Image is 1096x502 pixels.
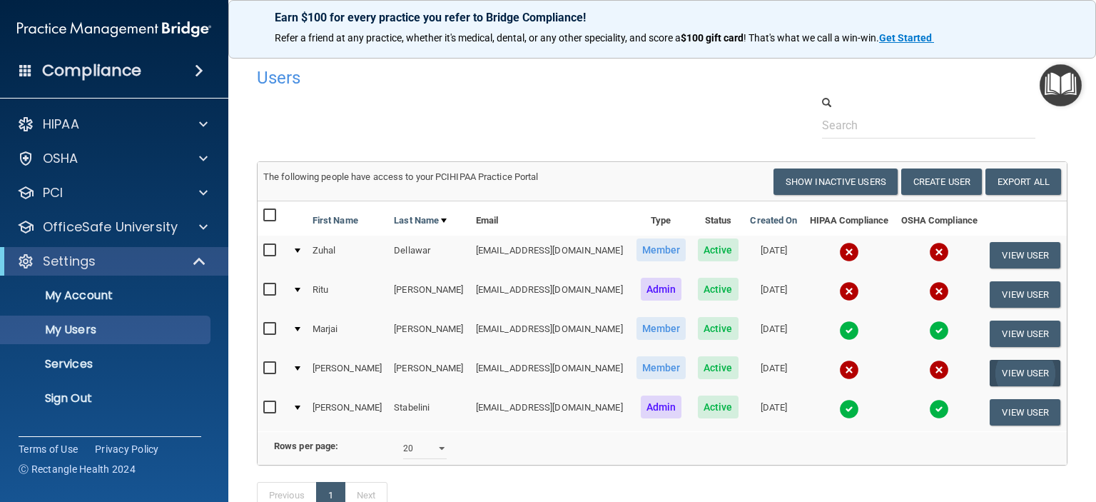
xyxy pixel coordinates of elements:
[641,396,682,418] span: Admin
[839,321,859,341] img: tick.e7d51cea.svg
[43,184,63,201] p: PCI
[839,399,859,419] img: tick.e7d51cea.svg
[750,212,797,229] a: Created On
[470,201,630,236] th: Email
[990,360,1060,386] button: View User
[17,253,207,270] a: Settings
[773,169,898,195] button: Show Inactive Users
[929,399,949,419] img: tick.e7d51cea.svg
[698,278,739,301] span: Active
[17,219,208,236] a: OfficeSafe University
[42,61,141,81] h4: Compliance
[17,150,208,167] a: OSHA
[394,212,447,229] a: Last Name
[698,239,739,261] span: Active
[879,32,934,44] a: Get Started
[822,112,1035,139] input: Search
[388,353,470,393] td: [PERSON_NAME]
[307,314,389,353] td: Marjai
[307,275,389,314] td: Ritu
[692,201,744,236] th: Status
[839,242,859,262] img: cross.ca9f0e7f.svg
[275,32,681,44] span: Refer a friend at any practice, whether it's medical, dental, or any other speciality, and score a
[681,32,744,44] strong: $100 gift card
[313,212,358,229] a: First Name
[470,314,630,353] td: [EMAIL_ADDRESS][DOMAIN_NAME]
[698,396,739,418] span: Active
[636,356,686,379] span: Member
[803,201,895,236] th: HIPAA Compliance
[17,184,208,201] a: PCI
[95,442,159,456] a: Privacy Policy
[9,323,204,337] p: My Users
[307,353,389,393] td: [PERSON_NAME]
[307,393,389,431] td: [PERSON_NAME]
[901,169,982,195] button: Create User
[43,116,79,133] p: HIPAA
[929,321,949,341] img: tick.e7d51cea.svg
[1040,64,1082,106] button: Open Resource Center
[744,275,803,314] td: [DATE]
[470,353,630,393] td: [EMAIL_ADDRESS][DOMAIN_NAME]
[470,275,630,314] td: [EMAIL_ADDRESS][DOMAIN_NAME]
[470,236,630,275] td: [EMAIL_ADDRESS][DOMAIN_NAME]
[307,236,389,275] td: Zuhal
[636,317,686,340] span: Member
[990,321,1060,347] button: View User
[990,399,1060,426] button: View User
[985,169,1061,195] a: Export All
[17,116,208,133] a: HIPAA
[636,239,686,261] span: Member
[641,278,682,301] span: Admin
[990,242,1060,268] button: View User
[744,236,803,275] td: [DATE]
[744,32,879,44] span: ! That's what we call a win-win.
[744,353,803,393] td: [DATE]
[744,393,803,431] td: [DATE]
[257,69,721,87] h4: Users
[19,462,136,476] span: Ⓒ Rectangle Health 2024
[470,393,630,431] td: [EMAIL_ADDRESS][DOMAIN_NAME]
[19,442,78,456] a: Terms of Use
[990,281,1060,308] button: View User
[274,441,338,451] b: Rows per page:
[388,393,470,431] td: Stabelini
[388,314,470,353] td: [PERSON_NAME]
[839,281,859,301] img: cross.ca9f0e7f.svg
[388,275,470,314] td: [PERSON_NAME]
[43,150,78,167] p: OSHA
[929,360,949,380] img: cross.ca9f0e7f.svg
[9,288,204,303] p: My Account
[9,357,204,371] p: Services
[388,236,470,275] td: Dellawar
[839,360,859,380] img: cross.ca9f0e7f.svg
[929,242,949,262] img: cross.ca9f0e7f.svg
[17,15,211,44] img: PMB logo
[744,314,803,353] td: [DATE]
[263,171,539,182] span: The following people have access to your PCIHIPAA Practice Portal
[929,281,949,301] img: cross.ca9f0e7f.svg
[43,253,96,270] p: Settings
[698,317,739,340] span: Active
[630,201,692,236] th: Type
[879,32,932,44] strong: Get Started
[275,11,1050,24] p: Earn $100 for every practice you refer to Bridge Compliance!
[698,356,739,379] span: Active
[9,391,204,406] p: Sign Out
[895,201,984,236] th: OSHA Compliance
[43,219,178,236] p: OfficeSafe University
